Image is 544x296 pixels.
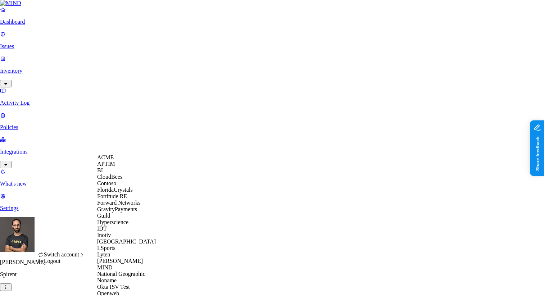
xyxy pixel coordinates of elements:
span: Guild [97,213,110,219]
span: Okta ISV Test [97,284,130,290]
span: APTIM [97,161,115,167]
span: Noname [97,277,117,283]
span: GravityPayments [97,206,137,212]
span: Fortitude RE [97,193,127,199]
div: Logout [38,258,85,264]
span: BI [97,167,103,173]
span: [PERSON_NAME] [97,258,143,264]
span: MIND [97,264,113,270]
span: Lyten [97,251,110,258]
span: Contoso [97,180,116,186]
span: LSports [97,245,115,251]
span: ACME [97,154,114,160]
span: Forward Networks [97,200,140,206]
span: Inotiv [97,232,111,238]
span: National Geographic [97,271,145,277]
span: CloudBees [97,174,122,180]
span: IDT [97,226,107,232]
span: Hyperscience [97,219,128,225]
span: Switch account [44,251,79,258]
span: FloridaCrystals [97,187,133,193]
span: [GEOGRAPHIC_DATA] [97,238,156,245]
